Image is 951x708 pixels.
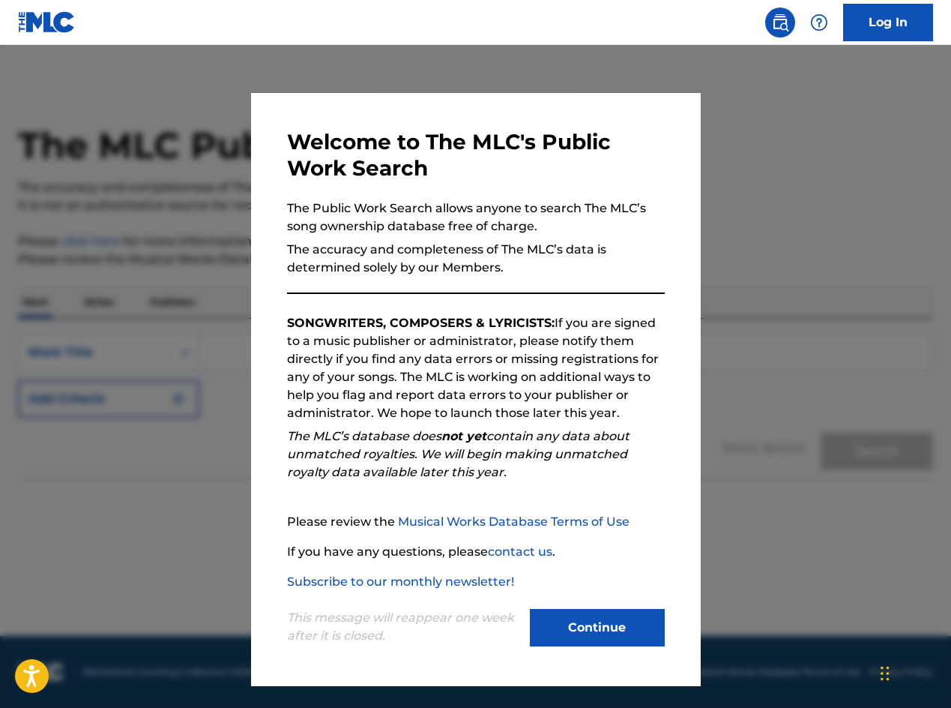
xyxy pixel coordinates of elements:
strong: SONGWRITERS, COMPOSERS & LYRICISTS: [287,316,555,330]
iframe: Chat Widget [876,636,951,708]
p: The accuracy and completeness of The MLC’s data is determined solely by our Members. [287,241,665,277]
button: Continue [530,609,665,646]
a: Musical Works Database Terms of Use [398,514,630,529]
a: Public Search [765,7,795,37]
img: MLC Logo [18,11,76,33]
p: The Public Work Search allows anyone to search The MLC’s song ownership database free of charge. [287,199,665,235]
p: If you are signed to a music publisher or administrator, please notify them directly if you find ... [287,314,665,422]
h3: Welcome to The MLC's Public Work Search [287,129,665,181]
a: contact us [488,544,552,559]
p: If you have any questions, please . [287,543,665,561]
img: search [771,13,789,31]
strong: not yet [441,429,486,443]
em: The MLC’s database does contain any data about unmatched royalties. We will begin making unmatche... [287,429,630,479]
p: Please review the [287,513,665,531]
img: help [810,13,828,31]
a: Log In [843,4,933,41]
a: Subscribe to our monthly newsletter! [287,574,514,589]
div: Help [804,7,834,37]
div: Drag [881,651,890,696]
p: This message will reappear one week after it is closed. [287,609,521,645]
